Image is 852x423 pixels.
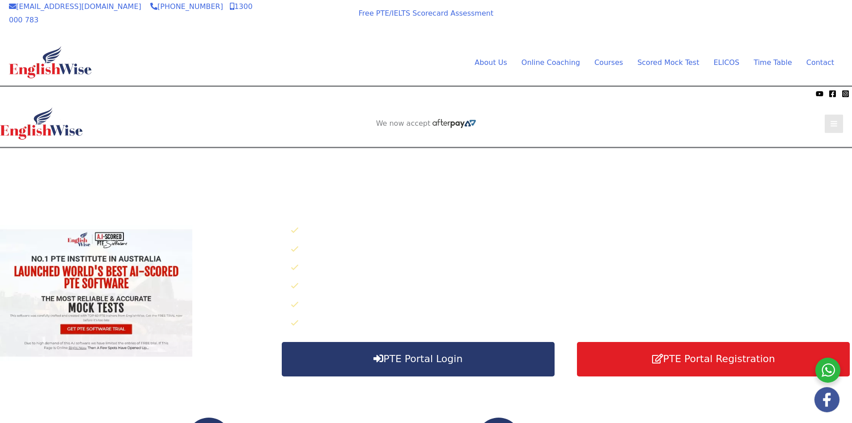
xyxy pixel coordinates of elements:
a: Free PTE/IELTS Scorecard Assessment [359,9,493,17]
li: 200 Listening Practice Questions [291,298,852,312]
aside: Header Widget 1 [348,148,504,177]
img: Afterpay-Logo [54,91,79,96]
p: Click below to know why EnglishWise has worlds best AI scored PTE software [284,204,852,217]
li: 125 Reading Practice Questions [291,279,852,294]
span: Contact [806,58,834,67]
span: We now accept [376,119,431,128]
a: 1300 000 783 [9,2,253,24]
img: Afterpay-Logo [290,21,315,26]
span: Courses [594,58,623,67]
span: Online Coaching [521,58,580,67]
a: Facebook [829,90,836,98]
span: Time Table [754,58,792,67]
li: 250 Speaking Practice Questions [291,242,852,257]
a: PTE Portal Login [282,342,555,376]
a: About UsMenu Toggle [467,56,514,69]
li: 30X AI Scored Full Length Mock Tests [291,223,852,238]
aside: Header Widget 1 [687,5,843,34]
a: Scored Mock TestMenu Toggle [630,56,706,69]
span: Scored Mock Test [637,58,699,67]
a: Contact [799,56,834,69]
aside: Header Widget 2 [372,119,481,128]
a: Instagram [842,90,849,98]
a: [EMAIL_ADDRESS][DOMAIN_NAME] [9,2,141,11]
a: [PHONE_NUMBER] [150,2,223,11]
a: CoursesMenu Toggle [587,56,630,69]
nav: Site Navigation: Main Menu [453,56,834,69]
a: AI SCORED PTE SOFTWARE REGISTER FOR FREE SOFTWARE TRIAL [357,155,496,173]
a: PTE Portal Registration [577,342,850,376]
img: cropped-ew-logo [9,46,92,78]
span: We now accept [279,11,326,20]
span: About Us [475,58,507,67]
a: AI SCORED PTE SOFTWARE REGISTER FOR FREE SOFTWARE TRIAL [696,12,834,30]
img: white-facebook.png [814,387,839,412]
span: ELICOS [713,58,739,67]
a: ELICOS [706,56,746,69]
li: 50 Writing Practice Questions [291,261,852,275]
a: Time TableMenu Toggle [746,56,799,69]
li: Instant Results – KNOW where you Stand in the Shortest Amount of Time [291,316,852,331]
a: YouTube [816,90,823,98]
img: Afterpay-Logo [432,119,476,128]
span: We now accept [4,89,52,98]
a: Online CoachingMenu Toggle [514,56,587,69]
